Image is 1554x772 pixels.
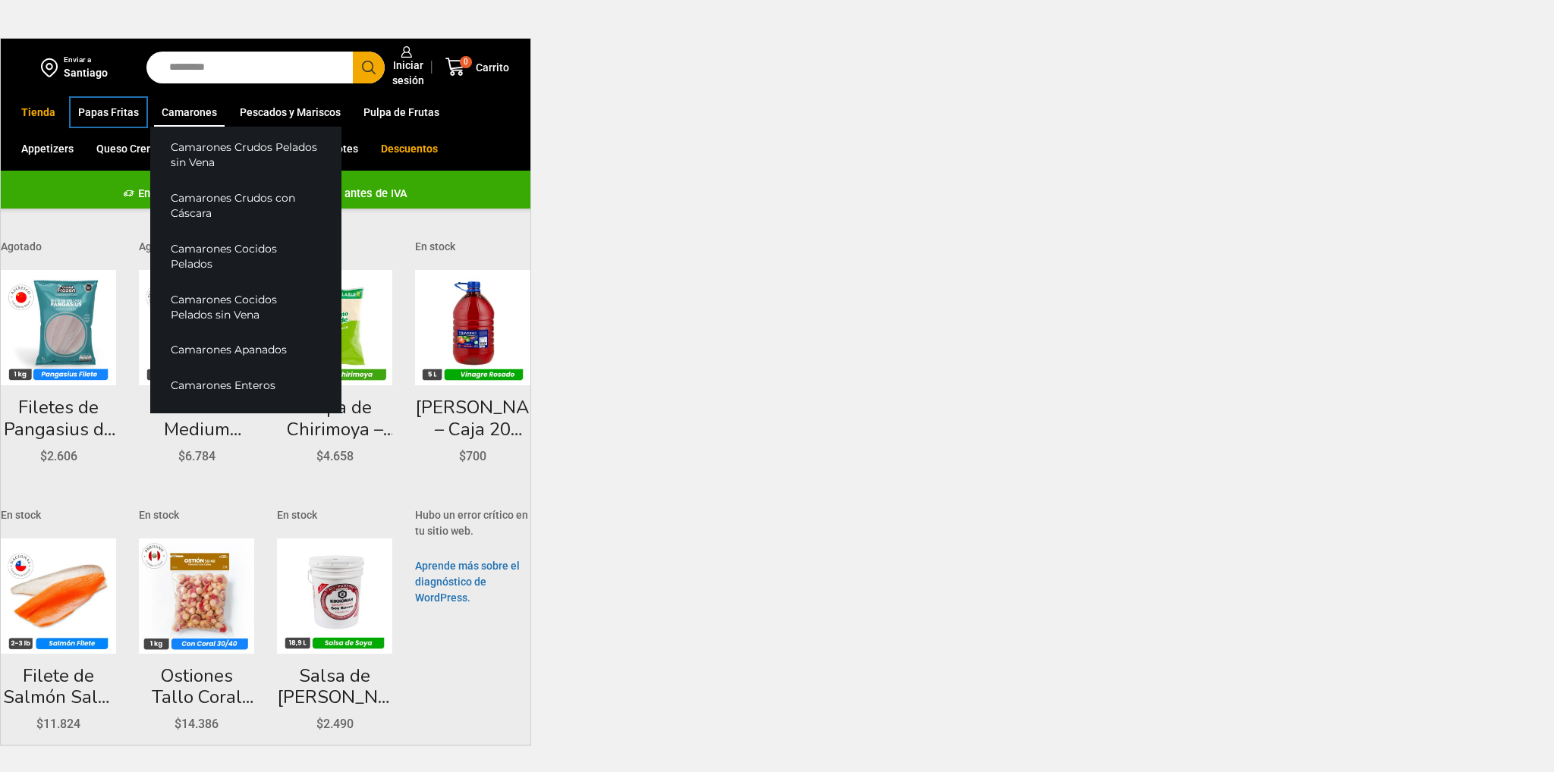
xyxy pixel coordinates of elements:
[460,56,472,68] span: 0
[459,449,486,463] bdi: 700
[41,55,64,80] img: address-field-icon.svg
[277,397,392,441] a: Pulpa de Chirimoya – Caja 10 kg
[64,55,108,65] div: Enviar a
[459,449,466,463] span: $
[1,239,116,255] p: Agotado
[415,507,530,539] p: Hubo un error crítico en tu sitio web.
[139,665,254,709] a: Ostiones Tallo Coral Peruano 30/40 – Caja 10 kg
[150,336,341,364] a: Camarones Apanados
[178,449,185,463] span: $
[150,285,341,328] a: Camarones Cocidos Pelados sin Vena
[14,98,63,127] a: Tienda
[385,39,424,96] a: Iniciar sesión
[154,98,225,127] a: Camarones
[232,98,348,127] a: Pescados y Mariscos
[175,717,219,731] bdi: 14.386
[1,665,116,709] a: Filete de Salmón Salar 2-3 lb – Super Prime – Caja 10 kg
[277,665,392,709] a: Salsa de [PERSON_NAME] – Balde 18.9 litros
[316,449,354,463] bdi: 4.658
[388,58,424,88] span: Iniciar sesión
[36,717,43,731] span: $
[139,507,254,523] p: En stock
[150,133,341,177] a: Camarones Crudos Pelados sin Vena
[415,560,520,604] a: Aprende más sobre el diagnóstico de WordPress.
[139,239,254,255] p: Agotado
[150,184,341,228] a: Camarones Crudos con Cáscara
[356,98,447,127] a: Pulpa de Frutas
[316,717,323,731] span: $
[1,507,116,523] p: En stock
[178,449,215,463] bdi: 6.784
[150,372,341,400] a: Camarones Enteros
[415,239,530,255] p: En stock
[40,449,47,463] span: $
[71,98,146,127] a: Papas Fritas
[139,397,254,441] a: Camarón Medium [PERSON_NAME] sin Vena – Silver – Caja 10 kg
[439,49,515,85] a: 0 Carrito
[64,65,108,80] div: Santiago
[353,52,385,83] button: Search button
[150,234,341,278] a: Camarones Cocidos Pelados
[415,397,530,441] a: [PERSON_NAME] – Caja 20 litros
[472,60,509,75] span: Carrito
[1,397,116,441] a: Filetes de Pangasius de 170 a 220 gr – Gold – Caja 10 kg
[373,134,445,163] a: Descuentos
[175,717,181,731] span: $
[36,717,80,731] bdi: 11.824
[14,134,81,163] a: Appetizers
[316,449,323,463] span: $
[277,507,392,523] p: En stock
[89,134,169,163] a: Queso Crema
[40,449,77,463] bdi: 2.606
[316,717,354,731] bdi: 2.490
